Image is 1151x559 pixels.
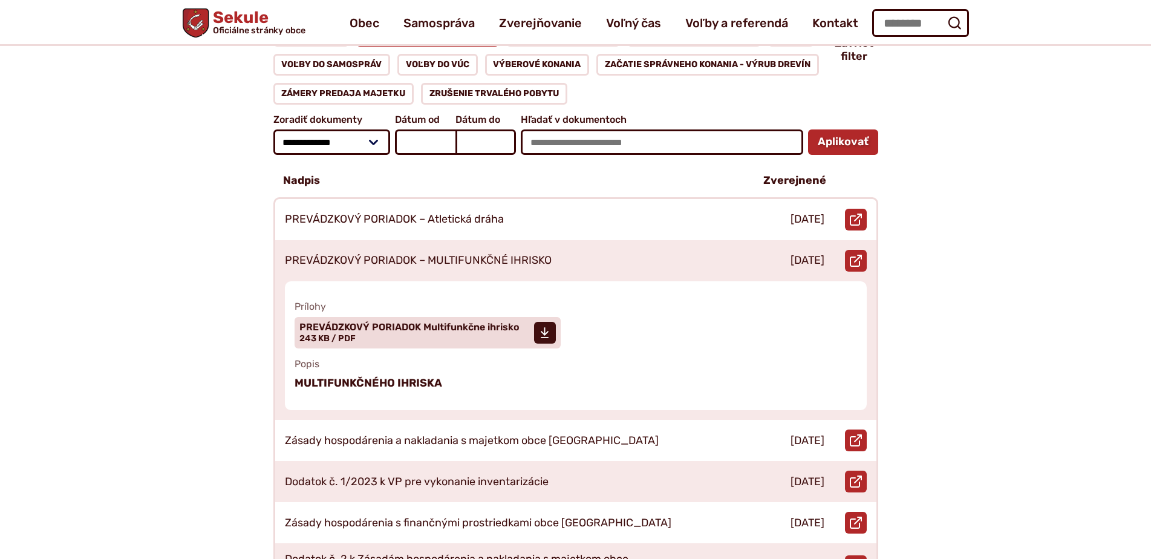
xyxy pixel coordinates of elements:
input: Dátum od [395,129,455,155]
a: Voľný čas [606,6,661,40]
span: Zoradiť dokumenty [273,114,391,125]
p: PREVÁDZKOVÝ PORIADOK – Atletická dráha [285,213,504,226]
a: Logo Sekule, prejsť na domovskú stránku. [183,8,305,38]
p: [DATE] [791,254,824,267]
a: Zámery predaja majetku [273,83,414,105]
a: Zrušenie trvalého pobytu [421,83,567,105]
button: Aplikovať [808,129,878,155]
input: Hľadať v dokumentoch [521,129,803,155]
p: Zásady hospodárenia s finančnými prostriedkami obce [GEOGRAPHIC_DATA] [285,517,671,530]
span: Dátum do [455,114,516,125]
p: [DATE] [791,434,824,448]
span: Sekule [209,10,305,35]
a: Obec [350,6,379,40]
p: Zásady hospodárenia a nakladania s majetkom obce [GEOGRAPHIC_DATA] [285,434,659,448]
a: Začatie správneho konania - výrub drevín [596,54,819,76]
button: Zavrieť filter [835,37,878,63]
select: Zoradiť dokumenty [273,129,391,155]
a: Voľby do VÚC [397,54,478,76]
span: Prílohy [295,301,857,312]
p: [DATE] [791,476,824,489]
p: Dodatok č. 1/2023 k VP pre vykonanie inventarizácie [285,476,549,489]
a: Voľby do samospráv [273,54,391,76]
a: Voľby a referendá [685,6,788,40]
span: PREVÁDZKOVÝ PORIADOK Multifunkčne ihrisko [299,322,520,332]
span: Oficiálne stránky obce [212,26,305,34]
span: Hľadať v dokumentoch [521,114,803,125]
a: Výberové konania [485,54,590,76]
span: 243 KB / PDF [299,333,356,344]
a: Samospráva [403,6,475,40]
p: Nadpis [283,174,320,188]
span: Popis [295,358,857,370]
input: Dátum do [455,129,516,155]
span: Zavrieť filter [835,37,873,63]
p: Zverejnené [763,174,826,188]
a: Zverejňovanie [499,6,582,40]
img: Prejsť na domovskú stránku [183,8,209,38]
a: Kontakt [812,6,858,40]
strong: MULTIFUNKČNÉHO IHRISKA [295,376,442,390]
p: PREVÁDZKOVÝ PORIADOK – MULTIFUNKČNÉ IHRISKO [285,254,552,267]
p: [DATE] [791,213,824,226]
p: [DATE] [791,517,824,530]
span: Dátum od [395,114,455,125]
a: PREVÁDZKOVÝ PORIADOK Multifunkčne ihrisko 243 KB / PDF [295,317,561,348]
